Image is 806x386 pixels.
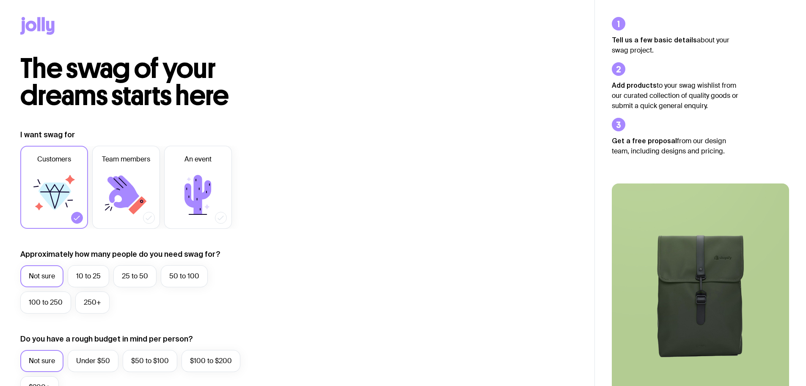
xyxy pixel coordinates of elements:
[20,130,75,140] label: I want swag for
[20,292,71,314] label: 100 to 250
[161,265,208,287] label: 50 to 100
[20,334,193,344] label: Do you have a rough budget in mind per person?
[123,350,177,372] label: $50 to $100
[20,52,229,112] span: The swag of your dreams starts here
[20,249,220,259] label: Approximately how many people do you need swag for?
[612,80,739,111] p: to your swag wishlist from our curated collection of quality goods or submit a quick general enqu...
[612,81,657,89] strong: Add products
[75,292,110,314] label: 250+
[37,154,71,164] span: Customers
[102,154,150,164] span: Team members
[68,265,109,287] label: 10 to 25
[20,265,63,287] label: Not sure
[68,350,118,372] label: Under $50
[20,350,63,372] label: Not sure
[612,136,739,156] p: from our design team, including designs and pricing.
[612,36,697,44] strong: Tell us a few basic details
[612,137,677,144] strong: Get a free proposal
[113,265,157,287] label: 25 to 50
[612,35,739,56] p: about your swag project.
[184,154,212,164] span: An event
[182,350,240,372] label: $100 to $200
